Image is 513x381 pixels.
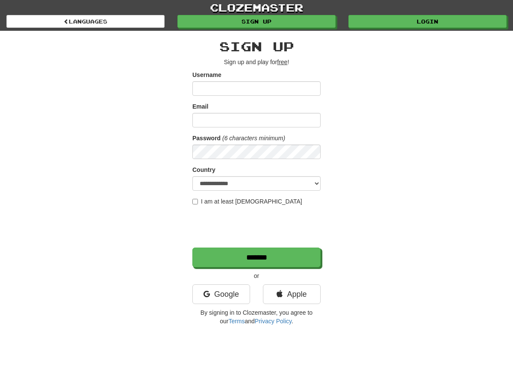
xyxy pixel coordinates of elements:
[192,134,221,142] label: Password
[192,272,321,280] p: or
[192,71,221,79] label: Username
[192,165,215,174] label: Country
[192,39,321,53] h2: Sign up
[192,58,321,66] p: Sign up and play for !
[192,102,208,111] label: Email
[228,318,245,325] a: Terms
[192,197,302,206] label: I am at least [DEMOGRAPHIC_DATA]
[277,59,287,65] u: free
[177,15,336,28] a: Sign up
[255,318,292,325] a: Privacy Policy
[348,15,507,28] a: Login
[263,284,321,304] a: Apple
[192,199,198,204] input: I am at least [DEMOGRAPHIC_DATA]
[6,15,165,28] a: Languages
[222,135,285,142] em: (6 characters minimum)
[192,308,321,325] p: By signing in to Clozemaster, you agree to our and .
[192,210,322,243] iframe: reCAPTCHA
[192,284,250,304] a: Google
